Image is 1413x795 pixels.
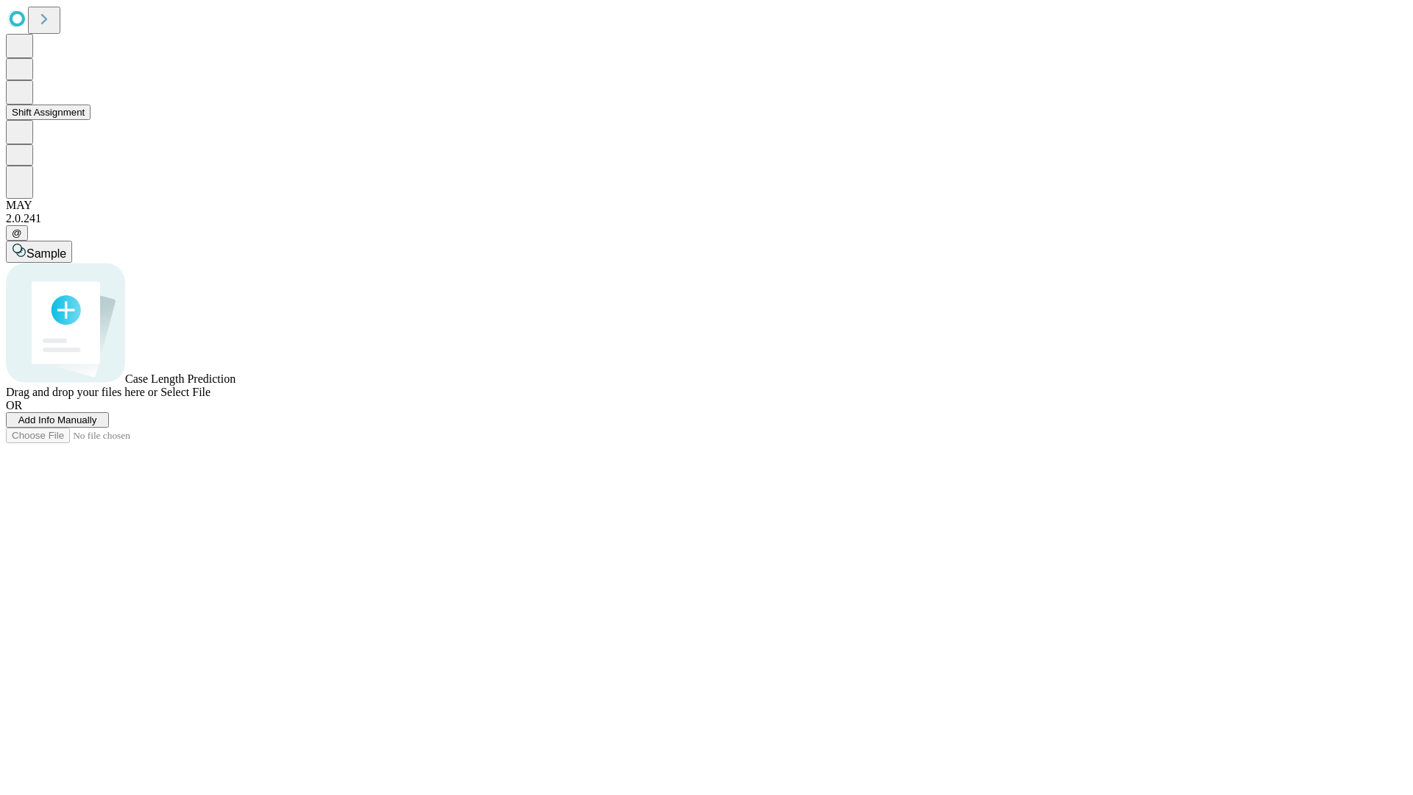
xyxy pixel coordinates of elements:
[18,414,97,425] span: Add Info Manually
[6,105,91,120] button: Shift Assignment
[6,225,28,241] button: @
[26,247,66,260] span: Sample
[160,386,210,398] span: Select File
[6,199,1407,212] div: MAY
[6,386,157,398] span: Drag and drop your files here or
[6,412,109,428] button: Add Info Manually
[6,399,22,411] span: OR
[125,372,235,385] span: Case Length Prediction
[6,241,72,263] button: Sample
[12,227,22,239] span: @
[6,212,1407,225] div: 2.0.241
